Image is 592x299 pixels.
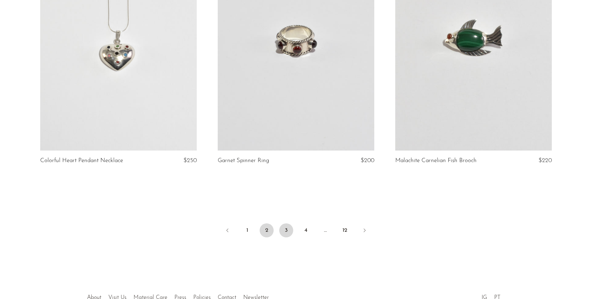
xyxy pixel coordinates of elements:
a: Garnet Spinner Ring [218,158,269,164]
a: 12 [338,223,352,237]
span: $200 [361,158,374,164]
span: $220 [539,158,552,164]
a: Colorful Heart Pendant Necklace [40,158,123,164]
a: 3 [279,223,293,237]
a: Previous [221,223,234,239]
span: … [318,223,332,237]
a: Malachite Carnelian Fish Brooch [395,158,477,164]
span: $250 [183,158,197,164]
span: 2 [260,223,274,237]
a: 4 [299,223,313,237]
a: Next [358,223,371,239]
a: 1 [240,223,254,237]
